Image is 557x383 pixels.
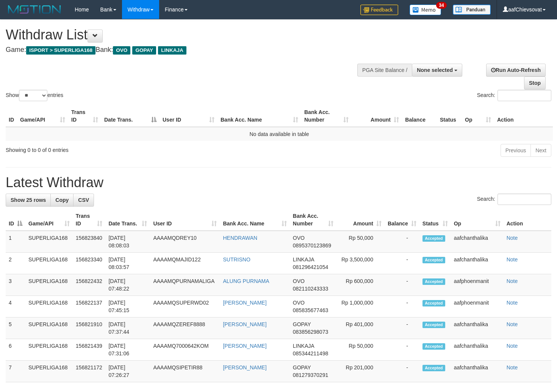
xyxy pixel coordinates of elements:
[68,105,101,127] th: Trans ID: activate to sort column ascending
[6,143,227,154] div: Showing 0 to 0 of 0 entries
[293,329,328,335] span: Copy 083856298073 to clipboard
[73,317,106,339] td: 156821910
[422,278,445,285] span: Accepted
[290,209,336,231] th: Bank Acc. Number: activate to sort column ascending
[293,300,305,306] span: OVO
[25,361,73,382] td: SUPERLIGA168
[6,339,25,361] td: 6
[437,105,462,127] th: Status
[385,296,419,317] td: -
[417,67,453,73] span: None selected
[50,194,74,206] a: Copy
[6,27,364,42] h1: Withdraw List
[25,296,73,317] td: SUPERLIGA168
[385,317,419,339] td: -
[336,317,385,339] td: Rp 401,000
[486,64,546,77] a: Run Auto-Refresh
[73,339,106,361] td: 156821439
[6,127,553,141] td: No data available in table
[385,209,419,231] th: Balance: activate to sort column ascending
[25,274,73,296] td: SUPERLIGA168
[453,5,491,15] img: panduan.png
[436,2,446,9] span: 34
[451,274,504,296] td: aafphoenmanit
[507,278,518,284] a: Note
[101,105,160,127] th: Date Trans.: activate to sort column descending
[293,278,305,284] span: OVO
[105,317,150,339] td: [DATE] 07:37:44
[336,253,385,274] td: Rp 3,500,000
[19,90,47,101] select: Showentries
[451,231,504,253] td: aafchanthalika
[507,364,518,370] a: Note
[293,343,314,349] span: LINKAJA
[293,235,305,241] span: OVO
[501,144,531,157] a: Previous
[73,274,106,296] td: 156822432
[25,339,73,361] td: SUPERLIGA168
[73,361,106,382] td: 156821172
[385,274,419,296] td: -
[357,64,412,77] div: PGA Site Balance /
[25,209,73,231] th: Game/API: activate to sort column ascending
[336,296,385,317] td: Rp 1,000,000
[352,105,402,127] th: Amount: activate to sort column ascending
[25,317,73,339] td: SUPERLIGA168
[477,90,551,101] label: Search:
[451,296,504,317] td: aafphoenmanit
[6,231,25,253] td: 1
[524,77,546,89] a: Stop
[55,197,69,203] span: Copy
[385,231,419,253] td: -
[530,144,551,157] a: Next
[336,361,385,382] td: Rp 201,000
[293,307,328,313] span: Copy 085835677463 to clipboard
[158,46,186,55] span: LINKAJA
[6,4,63,15] img: MOTION_logo.png
[223,364,266,370] a: [PERSON_NAME]
[451,339,504,361] td: aafchanthalika
[336,274,385,296] td: Rp 600,000
[360,5,398,15] img: Feedback.jpg
[73,209,106,231] th: Trans ID: activate to sort column ascending
[385,253,419,274] td: -
[223,321,266,327] a: [PERSON_NAME]
[220,209,289,231] th: Bank Acc. Name: activate to sort column ascending
[150,253,220,274] td: AAAAMQMAJID122
[223,300,266,306] a: [PERSON_NAME]
[6,194,51,206] a: Show 25 rows
[293,256,314,263] span: LINKAJA
[336,231,385,253] td: Rp 50,000
[6,296,25,317] td: 4
[105,296,150,317] td: [DATE] 07:45:15
[419,209,451,231] th: Status: activate to sort column ascending
[105,209,150,231] th: Date Trans.: activate to sort column ascending
[507,235,518,241] a: Note
[6,46,364,54] h4: Game: Bank:
[6,175,551,190] h1: Latest Withdraw
[385,339,419,361] td: -
[17,105,68,127] th: Game/API: activate to sort column ascending
[336,209,385,231] th: Amount: activate to sort column ascending
[105,361,150,382] td: [DATE] 07:26:27
[498,194,551,205] input: Search:
[150,296,220,317] td: AAAAMQSUPERWD02
[507,300,518,306] a: Note
[73,253,106,274] td: 156823340
[293,372,328,378] span: Copy 081279370291 to clipboard
[150,361,220,382] td: AAAAMQSIPETIR88
[223,343,266,349] a: [PERSON_NAME]
[422,235,445,242] span: Accepted
[6,317,25,339] td: 5
[293,286,328,292] span: Copy 082110243333 to clipboard
[507,321,518,327] a: Note
[293,350,328,356] span: Copy 085344211498 to clipboard
[504,209,551,231] th: Action
[293,364,311,370] span: GOPAY
[6,90,63,101] label: Show entries
[150,339,220,361] td: AAAAMQ7000642KOM
[494,105,553,127] th: Action
[113,46,130,55] span: OVO
[105,274,150,296] td: [DATE] 07:48:22
[105,339,150,361] td: [DATE] 07:31:06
